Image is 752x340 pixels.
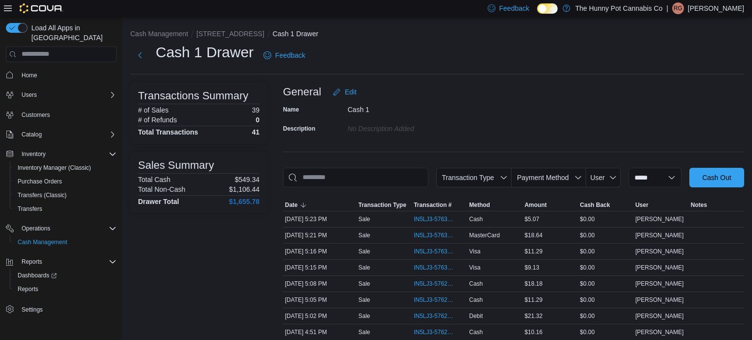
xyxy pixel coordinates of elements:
[469,231,500,239] span: MasterCard
[10,202,120,216] button: Transfers
[138,176,170,183] h6: Total Cash
[524,215,539,223] span: $5.07
[235,176,259,183] p: $549.34
[14,176,66,187] a: Purchase Orders
[22,150,46,158] span: Inventory
[273,30,318,38] button: Cash 1 Drawer
[414,201,451,209] span: Transaction #
[2,108,120,122] button: Customers
[329,82,360,102] button: Edit
[14,162,95,174] a: Inventory Manager (Classic)
[580,201,610,209] span: Cash Back
[358,215,370,223] p: Sale
[283,199,356,211] button: Date
[130,29,744,41] nav: An example of EuiBreadcrumbs
[414,248,455,255] span: IN5LJ3-5763060
[22,258,42,266] span: Reports
[196,30,264,38] button: [STREET_ADDRESS]
[22,71,37,79] span: Home
[499,3,529,13] span: Feedback
[14,283,42,295] a: Reports
[674,2,682,14] span: RG
[414,229,465,241] button: IN5LJ3-5763104
[689,168,744,187] button: Cash Out
[283,106,299,113] label: Name
[635,264,684,272] span: [PERSON_NAME]
[512,168,586,187] button: Payment Method
[283,278,356,290] div: [DATE] 5:08 PM
[2,302,120,316] button: Settings
[10,282,120,296] button: Reports
[18,272,57,279] span: Dashboards
[689,199,744,211] button: Notes
[2,222,120,235] button: Operations
[275,50,305,60] span: Feedback
[18,148,49,160] button: Inventory
[442,174,494,181] span: Transaction Type
[130,30,188,38] button: Cash Management
[18,223,54,234] button: Operations
[259,45,309,65] a: Feedback
[18,191,67,199] span: Transfers (Classic)
[18,89,117,101] span: Users
[635,201,649,209] span: User
[537,3,558,14] input: Dark Mode
[635,248,684,255] span: [PERSON_NAME]
[18,238,67,246] span: Cash Management
[358,280,370,288] p: Sale
[578,213,634,225] div: $0.00
[524,312,542,320] span: $21.32
[358,201,406,209] span: Transaction Type
[358,328,370,336] p: Sale
[14,270,61,281] a: Dashboards
[18,129,117,140] span: Catalog
[524,280,542,288] span: $18.18
[412,199,467,211] button: Transaction #
[283,86,321,98] h3: General
[524,201,546,209] span: Amount
[672,2,684,14] div: Ryckolos Griffiths
[666,2,668,14] p: |
[138,128,198,136] h4: Total Transactions
[14,176,117,187] span: Purchase Orders
[635,312,684,320] span: [PERSON_NAME]
[578,278,634,290] div: $0.00
[635,280,684,288] span: [PERSON_NAME]
[20,3,63,13] img: Cova
[10,235,120,249] button: Cash Management
[2,68,120,82] button: Home
[22,225,50,232] span: Operations
[469,328,483,336] span: Cash
[22,91,37,99] span: Users
[414,294,465,306] button: IN5LJ3-5762953
[18,304,47,316] a: Settings
[345,87,356,97] span: Edit
[14,162,117,174] span: Inventory Manager (Classic)
[14,283,117,295] span: Reports
[10,161,120,175] button: Inventory Manager (Classic)
[14,203,46,215] a: Transfers
[229,198,259,205] h4: $1,655.78
[590,174,605,181] span: User
[10,175,120,188] button: Purchase Orders
[691,201,707,209] span: Notes
[524,231,542,239] span: $18.64
[14,236,117,248] span: Cash Management
[283,125,315,133] label: Description
[575,2,662,14] p: The Hunny Pot Cannabis Co
[283,168,428,187] input: This is a search bar. As you type, the results lower in the page will automatically filter.
[2,128,120,141] button: Catalog
[18,285,38,293] span: Reports
[469,248,480,255] span: Visa
[18,223,117,234] span: Operations
[414,328,455,336] span: IN5LJ3-5762820
[138,106,168,114] h6: # of Sales
[348,102,479,113] div: Cash 1
[358,312,370,320] p: Sale
[356,199,412,211] button: Transaction Type
[138,159,214,171] h3: Sales Summary
[524,248,542,255] span: $11.29
[635,215,684,223] span: [PERSON_NAME]
[18,69,117,81] span: Home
